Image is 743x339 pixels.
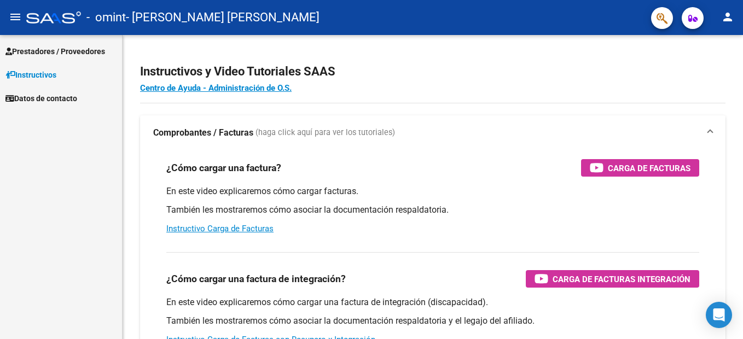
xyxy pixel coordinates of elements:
p: En este video explicaremos cómo cargar facturas. [166,185,699,197]
button: Carga de Facturas Integración [526,270,699,288]
span: - [PERSON_NAME] [PERSON_NAME] [126,5,320,30]
h2: Instructivos y Video Tutoriales SAAS [140,61,725,82]
span: Instructivos [5,69,56,81]
span: Prestadores / Proveedores [5,45,105,57]
mat-icon: person [721,10,734,24]
button: Carga de Facturas [581,159,699,177]
h3: ¿Cómo cargar una factura de integración? [166,271,346,287]
mat-icon: menu [9,10,22,24]
span: (haga click aquí para ver los tutoriales) [256,127,395,139]
span: Carga de Facturas [608,161,690,175]
p: También les mostraremos cómo asociar la documentación respaldatoria. [166,204,699,216]
mat-expansion-panel-header: Comprobantes / Facturas (haga click aquí para ver los tutoriales) [140,115,725,150]
a: Centro de Ayuda - Administración de O.S. [140,83,292,93]
p: En este video explicaremos cómo cargar una factura de integración (discapacidad). [166,296,699,308]
span: - omint [86,5,126,30]
strong: Comprobantes / Facturas [153,127,253,139]
div: Open Intercom Messenger [706,302,732,328]
span: Datos de contacto [5,92,77,104]
span: Carga de Facturas Integración [553,272,690,286]
p: También les mostraremos cómo asociar la documentación respaldatoria y el legajo del afiliado. [166,315,699,327]
a: Instructivo Carga de Facturas [166,224,274,233]
h3: ¿Cómo cargar una factura? [166,160,281,176]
